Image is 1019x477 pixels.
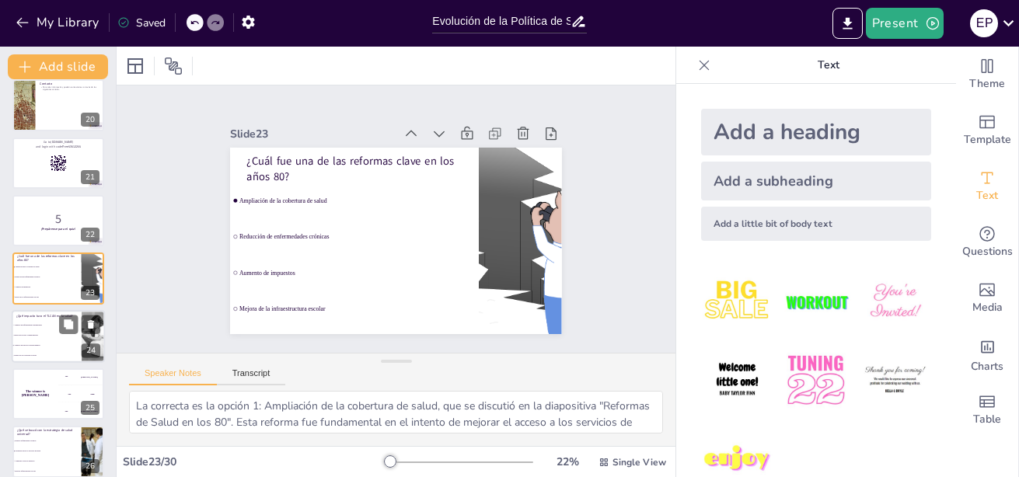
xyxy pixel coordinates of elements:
[239,305,476,312] span: Mejora de la infraestructura escolar
[129,391,663,433] textarea: La correcta es la opción 1: Ampliación de la cobertura de salud, que se discutió en la diapositiv...
[12,252,104,304] div: https://cdn.sendsteps.com/images/logo/sendsteps_logo_white.pnghttps://cdn.sendsteps.com/images/lo...
[612,456,666,468] span: Single View
[117,16,166,30] div: Saved
[976,187,998,204] span: Text
[956,103,1018,158] div: Add ready made slides
[964,131,1011,148] span: Template
[41,227,75,231] strong: ¡Prepárense para el quiz!
[14,324,81,326] span: Aumento de enfermedades transmisibles
[701,207,931,241] div: Add a little bit of body text
[58,368,104,385] div: 100
[859,266,931,338] img: 3.jpeg
[15,277,80,278] span: Reducción de enfermedades crónicas
[973,411,1001,428] span: Table
[82,315,100,333] button: Delete Slide
[8,54,108,79] button: Add slide
[780,344,852,416] img: 5.jpeg
[12,368,104,420] div: https://cdn.sendsteps.com/images/logo/sendsteps_logo_white.pnghttps://cdn.sendsteps.com/images/lo...
[81,459,99,473] div: 26
[956,382,1018,438] div: Add a table
[701,344,773,416] img: 4.jpeg
[90,393,94,395] div: Jaap
[432,10,571,33] input: Insertar título
[956,326,1018,382] div: Add charts and graphs
[859,344,931,416] img: 6.jpeg
[81,401,99,415] div: 25
[81,113,99,127] div: 20
[12,426,104,477] div: 26
[129,368,217,385] button: Speaker Notes
[956,158,1018,214] div: Add text boxes
[717,47,940,84] p: Text
[15,440,80,441] span: Reducir enfermedades crónicas
[14,354,81,357] span: Reducción de cobertura de salud
[17,144,99,148] p: and login with code
[701,266,773,338] img: 1.jpeg
[970,9,998,37] div: E P
[972,299,1003,316] span: Media
[17,254,77,263] p: ¿Cuál fue una de las reformas clave en los años 80?
[15,296,80,298] span: Mejora de la infraestructura escolar
[17,140,99,144] p: Go to
[15,266,80,268] span: Ampliación de la cobertura de salud
[82,343,100,357] div: 24
[832,8,863,39] button: Export to PowerPoint
[12,310,105,363] div: 24
[164,57,183,75] span: Position
[81,286,99,300] div: 23
[239,270,476,277] span: Aumento de impuestos
[956,47,1018,103] div: Change the overall theme
[15,470,80,472] span: Mejorar infraestructura escolar
[81,228,99,242] div: 22
[701,162,931,200] div: Add a subheading
[17,211,99,228] p: 5
[971,358,1003,375] span: Charts
[40,85,99,91] p: Para más información, pueden contactarnos a través de los siguientes canales.
[15,460,80,461] span: Aumentar costos de atención
[59,315,78,333] button: Duplicate Slide
[230,127,394,141] div: Slide 23
[12,10,106,35] button: My Library
[51,140,73,144] strong: [DOMAIN_NAME]
[40,82,99,86] p: Contacto
[956,214,1018,270] div: Get real-time input from your audience
[970,8,998,39] button: E P
[123,454,384,469] div: Slide 23 / 30
[123,54,148,78] div: Layout
[15,450,80,451] span: Garantizar acceso a servicios de salud
[247,153,462,184] p: ¿Cuál fue una de las reformas clave en los años 80?
[14,334,81,336] span: Mejora del acceso a medicamentos
[58,403,104,420] div: 300
[58,385,104,402] div: 200
[16,314,77,319] p: ¿Qué impacto tuvo el TLCAN en la salud?
[239,197,476,204] span: Ampliación de la cobertura de salud
[549,454,586,469] div: 22 %
[962,243,1013,260] span: Questions
[12,138,104,189] div: https://cdn.sendsteps.com/images/logo/sendsteps_logo_white.pnghttps://cdn.sendsteps.com/images/lo...
[217,368,286,385] button: Transcript
[17,427,77,436] p: ¿Qué se buscó con la estrategia de salud universal?
[12,79,104,131] div: https://cdn.sendsteps.com/images/logo/sendsteps_logo_white.pnghttps://cdn.sendsteps.com/images/lo...
[15,287,80,288] span: Aumento de impuestos
[12,390,58,398] h4: The winner is [PERSON_NAME]
[14,344,81,346] span: Aumento de precios de medicamentos
[81,170,99,184] div: 21
[956,270,1018,326] div: Add images, graphics, shapes or video
[866,8,944,39] button: Present
[969,75,1005,92] span: Theme
[701,109,931,155] div: Add a heading
[780,266,852,338] img: 2.jpeg
[12,195,104,246] div: https://cdn.sendsteps.com/images/logo/sendsteps_logo_white.pnghttps://cdn.sendsteps.com/images/lo...
[239,233,476,240] span: Reducción de enfermedades crónicas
